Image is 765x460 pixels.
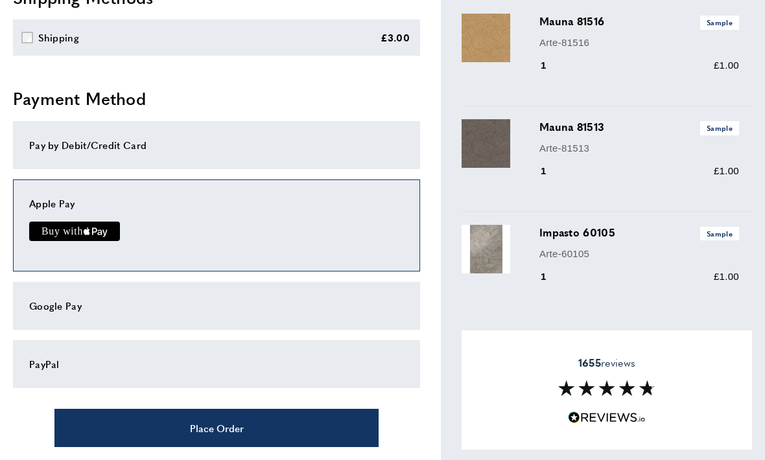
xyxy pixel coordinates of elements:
[462,14,510,62] img: Mauna 81516
[714,271,739,282] span: £1.00
[54,409,379,447] button: Place Order
[578,356,635,369] span: reviews
[381,30,410,45] div: £3.00
[578,355,601,370] strong: 1655
[539,35,739,51] p: Arte-81516
[38,30,79,45] div: Shipping
[539,163,565,179] div: 1
[29,196,404,211] div: Apple Pay
[539,225,739,240] h3: Impasto 60105
[462,225,510,273] img: Impasto 60105
[700,121,739,135] span: Sample
[539,141,739,156] p: Arte-81513
[539,119,739,135] h3: Mauna 81513
[539,246,739,262] p: Arte-60105
[558,380,655,396] img: Reviews section
[714,165,739,176] span: £1.00
[13,87,420,110] h2: Payment Method
[568,411,646,424] img: Reviews.io 5 stars
[539,14,739,29] h3: Mauna 81516
[462,119,510,168] img: Mauna 81513
[29,356,404,372] div: PayPal
[700,227,739,240] span: Sample
[29,298,404,314] div: Google Pay
[714,60,739,71] span: £1.00
[29,137,404,153] div: Pay by Debit/Credit Card
[539,58,565,73] div: 1
[539,269,565,284] div: 1
[700,16,739,29] span: Sample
